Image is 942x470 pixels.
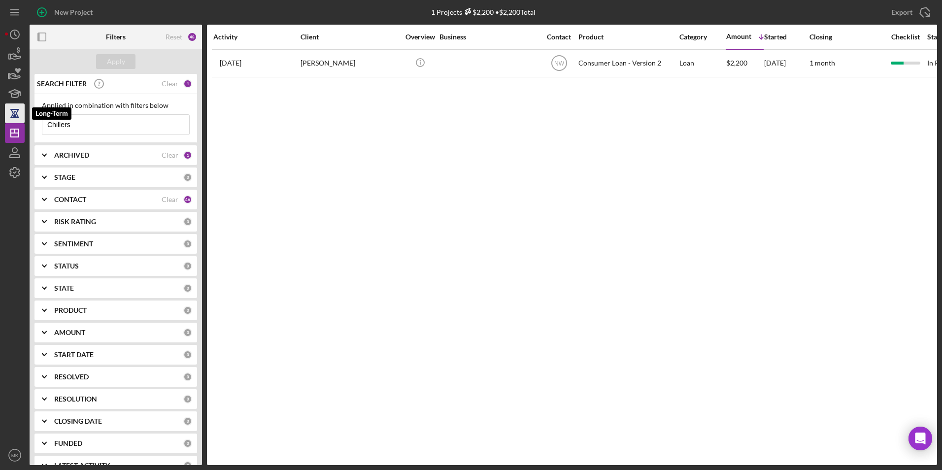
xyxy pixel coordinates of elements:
b: LATEST ACTIVITY [54,462,110,470]
b: RISK RATING [54,218,96,226]
div: Clear [162,151,178,159]
b: SENTIMENT [54,240,93,248]
div: Clear [162,196,178,203]
div: 0 [183,284,192,293]
div: 1 Projects • $2,200 Total [431,8,536,16]
b: RESOLUTION [54,395,97,403]
b: CLOSING DATE [54,417,102,425]
div: Reset [166,33,182,41]
text: MK [11,453,19,458]
div: Started [764,33,808,41]
div: [DATE] [764,50,808,76]
b: CONTACT [54,196,86,203]
div: Overview [402,33,438,41]
div: Export [891,2,912,22]
b: STATUS [54,262,79,270]
div: Client [301,33,399,41]
div: Clear [162,80,178,88]
text: NW [554,60,565,67]
div: 0 [183,417,192,426]
div: 46 [183,195,192,204]
div: Activity [213,33,300,41]
div: 1 [183,151,192,160]
b: Filters [106,33,126,41]
div: 0 [183,217,192,226]
div: Contact [540,33,577,41]
div: Apply [107,54,125,69]
div: 48 [187,32,197,42]
button: MK [5,445,25,465]
div: 0 [183,461,192,470]
div: 0 [183,439,192,448]
div: 0 [183,239,192,248]
div: Category [679,33,725,41]
div: Closing [809,33,883,41]
div: 0 [183,306,192,315]
time: 2025-09-11 14:50 [220,59,241,67]
div: 0 [183,173,192,182]
button: New Project [30,2,102,22]
div: Consumer Loan - Version 2 [578,50,677,76]
div: Checklist [884,33,926,41]
button: Apply [96,54,135,69]
b: STAGE [54,173,75,181]
div: 0 [183,395,192,403]
div: 0 [183,350,192,359]
b: RESOLVED [54,373,89,381]
div: New Project [54,2,93,22]
time: 1 month [809,59,835,67]
div: Business [439,33,538,41]
b: ARCHIVED [54,151,89,159]
div: Applied in combination with filters below [42,101,190,109]
b: FUNDED [54,439,82,447]
div: Product [578,33,677,41]
b: SEARCH FILTER [37,80,87,88]
div: Loan [679,50,725,76]
div: $2,200 [462,8,494,16]
div: 0 [183,372,192,381]
div: Amount [726,33,751,40]
b: STATE [54,284,74,292]
b: PRODUCT [54,306,87,314]
div: Open Intercom Messenger [908,427,932,450]
div: 0 [183,328,192,337]
div: [PERSON_NAME] [301,50,399,76]
div: 0 [183,262,192,270]
b: START DATE [54,351,94,359]
button: Export [881,2,937,22]
span: $2,200 [726,59,747,67]
b: AMOUNT [54,329,85,336]
div: 1 [183,79,192,88]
